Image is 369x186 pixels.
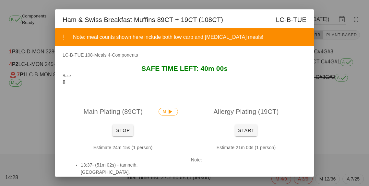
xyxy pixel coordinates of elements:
[68,144,178,151] p: Estimate 24m 15s (1 person)
[63,101,183,122] div: Main Plating (89CT)
[186,101,306,122] div: Allergy Plating (19CT)
[235,125,257,136] button: Start
[73,33,309,41] div: Note: meal counts shown here include both low carb and [MEDICAL_DATA] meals!
[141,65,228,72] span: SAFE TIME LEFT: 40m 00s
[238,128,255,133] span: Start
[63,73,71,78] label: Rack
[55,51,314,65] div: LC-B-TUE 108-Meals 4-Components
[55,9,314,28] div: Ham & Swiss Breakfast Muffins 89CT + 19CT (108CT)
[115,128,131,133] span: Stop
[191,144,301,151] p: Estimate 21m 00s (1 person)
[113,125,133,136] button: Stop
[163,108,174,115] span: M
[191,156,301,163] p: Note:
[276,15,306,25] span: LC-B-TUE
